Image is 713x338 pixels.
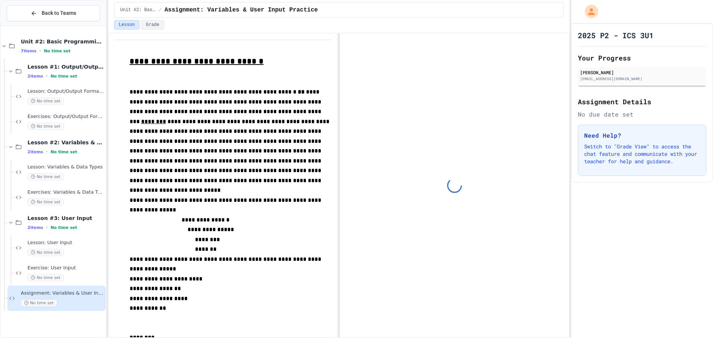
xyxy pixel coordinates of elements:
[27,139,104,146] span: Lesson #2: Variables & Data Types
[21,299,57,306] span: No time set
[27,215,104,221] span: Lesson #3: User Input
[578,53,706,63] h2: Your Progress
[578,96,706,107] h2: Assignment Details
[27,249,64,256] span: No time set
[21,290,104,296] span: Assignment: Variables & User Input Practice
[42,9,76,17] span: Back to Teams
[44,49,71,53] span: No time set
[51,225,77,230] span: No time set
[27,88,104,95] span: Lesson: Output/Output Formatting
[165,6,318,14] span: Assignment: Variables & User Input Practice
[51,74,77,79] span: No time set
[46,73,48,79] span: •
[159,7,162,13] span: /
[46,224,48,230] span: •
[27,225,43,230] span: 2 items
[27,173,64,180] span: No time set
[27,114,104,120] span: Exercises: Output/Output Formatting
[141,20,164,30] button: Grade
[584,131,700,140] h3: Need Help?
[27,198,64,206] span: No time set
[51,150,77,154] span: No time set
[46,149,48,155] span: •
[7,5,100,21] button: Back to Teams
[21,38,104,45] span: Unit #2: Basic Programming Concepts
[27,123,64,130] span: No time set
[580,69,704,76] div: [PERSON_NAME]
[27,150,43,154] span: 2 items
[27,63,104,70] span: Lesson #1: Output/Output Formatting
[27,98,64,105] span: No time set
[120,7,156,13] span: Unit #2: Basic Programming Concepts
[27,164,104,170] span: Lesson: Variables & Data Types
[27,265,104,271] span: Exercise: User Input
[577,3,600,20] div: My Account
[27,189,104,196] span: Exercises: Variables & Data Types
[578,110,706,119] div: No due date set
[584,143,700,165] p: Switch to "Grade View" to access the chat feature and communicate with your teacher for help and ...
[578,30,654,40] h1: 2025 P2 - ICS 3U1
[114,20,140,30] button: Lesson
[21,49,36,53] span: 7 items
[27,274,64,281] span: No time set
[27,74,43,79] span: 2 items
[39,48,41,54] span: •
[580,76,704,82] div: [EMAIL_ADDRESS][DOMAIN_NAME]
[27,240,104,246] span: Lesson: User Input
